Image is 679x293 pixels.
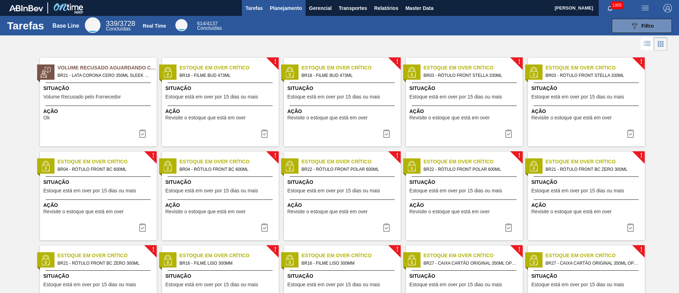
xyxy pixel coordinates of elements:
[166,179,277,186] span: Situação
[43,108,155,115] span: Ação
[532,272,643,280] span: Situação
[374,4,398,12] span: Relatórios
[518,247,520,252] span: !
[166,85,277,92] span: Situação
[546,165,639,173] span: BR21 - RÓTULO FRONT BC ZERO 300ML
[166,272,277,280] span: Situação
[288,179,399,186] span: Situação
[40,161,51,171] img: status
[410,179,521,186] span: Situação
[58,252,157,259] span: Estoque em Over Crítico
[43,94,121,100] span: Volume Recusado pelo Fornecedor
[532,115,612,120] span: Revisite o estoque que está em over
[197,25,222,31] span: Concluídas
[106,26,130,32] span: Concluídas
[424,259,517,267] span: BR27 - CAIXA CARTÃO ORIGINAL 350ML OPEN CORNER
[424,72,517,79] span: BR03 - RÓTULO FRONT STELLA 330ML
[180,64,279,72] span: Estoque em Over Crítico
[58,259,151,267] span: BR21 - RÓTULO FRONT BC ZERO 300ML
[197,21,222,30] div: Real Time
[641,4,649,12] img: userActions
[106,21,135,31] div: Base Line
[396,59,398,64] span: !
[546,72,639,79] span: BR03 - RÓTULO FRONT STELLA 330ML
[622,126,639,141] button: icon-task complete
[612,19,672,33] button: Filtro
[424,64,523,72] span: Estoque em Over Crítico
[302,158,401,165] span: Estoque em Over Crítico
[180,72,273,79] span: BR18 - FILME BUD 473ML
[622,126,639,141] div: Completar tarefa: 30204102
[518,153,520,158] span: !
[406,161,417,171] img: status
[302,252,401,259] span: Estoque em Over Crítico
[405,4,433,12] span: Master Data
[180,252,279,259] span: Estoque em Over Crítico
[162,67,173,78] img: status
[43,282,136,287] span: Estoque está em over por 15 dias ou mais
[546,64,645,72] span: Estoque em Over Crítico
[302,165,395,173] span: BR22 - RÓTULO FRONT POLAR 600ML
[180,259,273,267] span: BR16 - FILME LISO 300MM
[288,115,368,120] span: Revisite o estoque que está em over
[166,94,258,100] span: Estoque está em over por 15 dias ou mais
[611,1,623,9] span: 1955
[43,209,124,214] span: Revisite o estoque que está em over
[43,115,50,120] span: Ok
[626,129,635,138] img: icon-task complete
[288,188,380,193] span: Estoque está em over por 15 dias ou mais
[274,247,276,252] span: !
[410,282,502,287] span: Estoque está em over por 15 dias ou mais
[180,165,273,173] span: BR04 - RÓTULO FRONT BC 600ML
[654,37,667,51] div: Visão em Cards
[410,108,521,115] span: Ação
[245,4,263,12] span: Tarefas
[288,202,399,209] span: Ação
[532,209,612,214] span: Revisite o estoque que está em over
[378,220,395,235] div: Completar tarefa: 30204104
[138,129,147,138] img: icon-task-complete
[424,165,517,173] span: BR22 - RÓTULO FRONT POLAR 600ML
[406,67,417,78] img: status
[52,23,79,29] div: Base Line
[302,259,395,267] span: BR16 - FILME LISO 300MM
[309,4,332,12] span: Gerencial
[663,4,672,12] img: Logout
[500,220,517,235] div: Completar tarefa: 30204104
[260,129,269,138] img: icon-task complete
[134,220,151,235] div: Completar tarefa: 30204103
[532,108,643,115] span: Ação
[532,188,624,193] span: Estoque está em over por 15 dias ou mais
[134,220,151,235] button: icon-task complete
[175,19,187,31] div: Real Time
[532,179,643,186] span: Situação
[43,272,155,280] span: Situação
[152,153,154,158] span: !
[641,37,654,51] div: Visão em Lista
[626,223,635,232] img: icon-task complete
[166,188,258,193] span: Estoque está em over por 15 dias ou mais
[40,67,51,78] img: status
[532,85,643,92] span: Situação
[284,255,295,265] img: status
[166,108,277,115] span: Ação
[43,188,136,193] span: Estoque está em over por 15 dias ou mais
[504,223,513,232] img: icon-task complete
[197,21,217,26] span: / 4137
[410,94,502,100] span: Estoque está em over por 15 dias ou mais
[382,129,391,138] img: icon-task complete
[40,255,51,265] img: status
[378,126,395,141] div: Completar tarefa: 30204101
[378,220,395,235] button: icon-task complete
[256,220,273,235] button: icon-task complete
[58,158,157,165] span: Estoque em Over Crítico
[288,94,380,100] span: Estoque está em over por 15 dias ou mais
[134,126,151,141] div: Completar tarefa: 30206025
[622,220,639,235] div: Completar tarefa: 30204105
[180,158,279,165] span: Estoque em Over Crítico
[274,153,276,158] span: !
[288,272,399,280] span: Situação
[284,161,295,171] img: status
[256,126,273,141] div: Completar tarefa: 30204101
[528,67,539,78] img: status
